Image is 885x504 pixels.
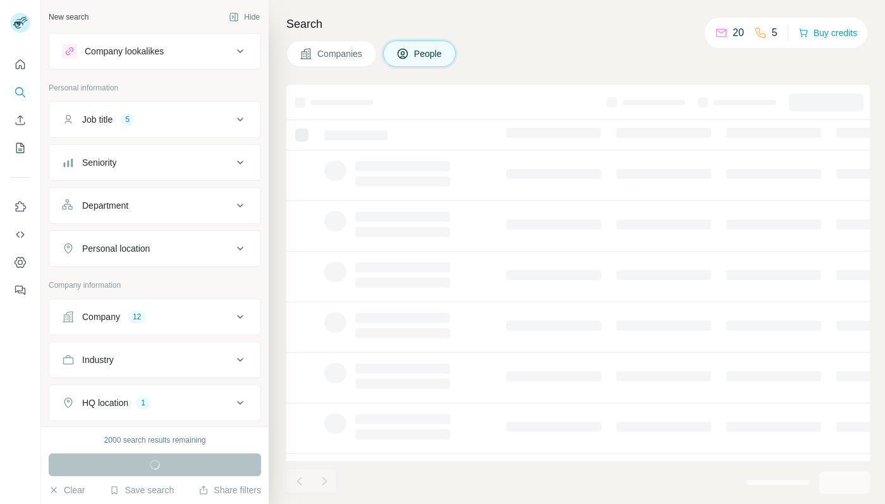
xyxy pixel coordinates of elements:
[49,345,260,375] button: Industry
[10,279,30,302] button: Feedback
[85,45,164,58] div: Company lookalikes
[49,388,260,418] button: HQ location1
[10,137,30,159] button: My lists
[49,190,260,221] button: Department
[49,11,88,23] div: New search
[49,82,261,94] p: Personal information
[286,15,870,33] h4: Search
[10,81,30,104] button: Search
[10,251,30,274] button: Dashboard
[104,434,206,446] div: 2000 search results remaining
[220,8,269,27] button: Hide
[49,484,85,496] button: Clear
[772,25,778,40] p: 5
[136,397,150,409] div: 1
[49,104,260,135] button: Job title5
[10,195,30,218] button: Use Surfe on LinkedIn
[82,156,116,169] div: Seniority
[120,114,135,125] div: 5
[82,242,150,255] div: Personal location
[128,311,146,323] div: 12
[49,233,260,264] button: Personal location
[82,113,113,126] div: Job title
[82,396,128,409] div: HQ location
[49,280,261,291] p: Company information
[414,47,443,60] span: People
[10,109,30,132] button: Enrich CSV
[49,36,260,66] button: Company lookalikes
[317,47,363,60] span: Companies
[198,484,261,496] button: Share filters
[10,223,30,246] button: Use Surfe API
[82,199,128,212] div: Department
[49,147,260,178] button: Seniority
[10,53,30,76] button: Quick start
[733,25,744,40] p: 20
[109,484,174,496] button: Save search
[82,353,114,366] div: Industry
[798,24,857,42] button: Buy credits
[82,310,120,323] div: Company
[49,302,260,332] button: Company12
